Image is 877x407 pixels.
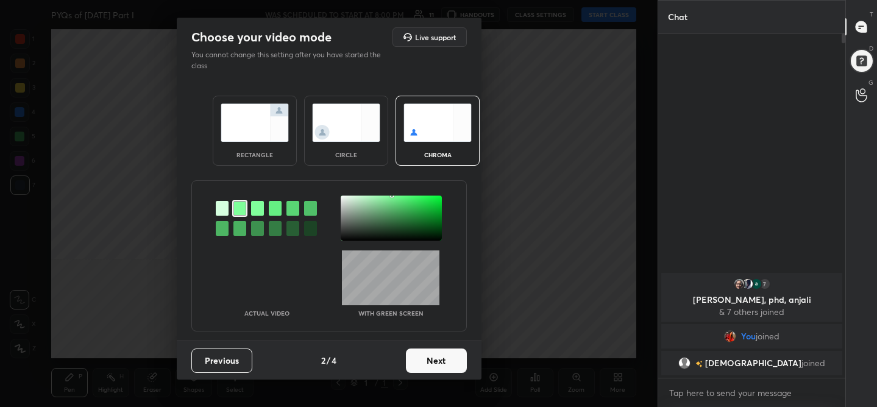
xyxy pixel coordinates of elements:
[332,354,336,367] h4: 4
[230,152,279,158] div: rectangle
[750,278,762,290] img: 3
[191,349,252,373] button: Previous
[403,104,472,142] img: chromaScreenIcon.c19ab0a0.svg
[695,361,703,367] img: no-rating-badge.077c3623.svg
[733,278,745,290] img: fe080c4c4736453281c731916d213888.jpg
[724,330,736,342] img: e8264a57f34749feb2a1a1cab8da49a2.jpg
[415,34,456,41] h5: Live support
[221,104,289,142] img: normalScreenIcon.ae25ed63.svg
[742,278,754,290] img: 681428eae3384247944c7191279535a9.jpg
[658,271,845,378] div: grid
[669,307,835,317] p: & 7 others joined
[868,78,873,87] p: G
[244,310,289,316] p: Actual Video
[801,358,825,368] span: joined
[327,354,330,367] h4: /
[358,310,424,316] p: With green screen
[191,49,389,71] p: You cannot change this setting after you have started the class
[413,152,462,158] div: chroma
[756,331,779,341] span: joined
[678,357,691,369] img: default.png
[658,1,697,33] p: Chat
[322,152,371,158] div: circle
[321,354,325,367] h4: 2
[869,44,873,53] p: D
[669,295,835,305] p: [PERSON_NAME], phd, anjali
[870,10,873,19] p: T
[191,29,332,45] h2: Choose your video mode
[705,358,801,368] span: [DEMOGRAPHIC_DATA]
[312,104,380,142] img: circleScreenIcon.acc0effb.svg
[759,278,771,290] div: 7
[406,349,467,373] button: Next
[741,331,756,341] span: You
